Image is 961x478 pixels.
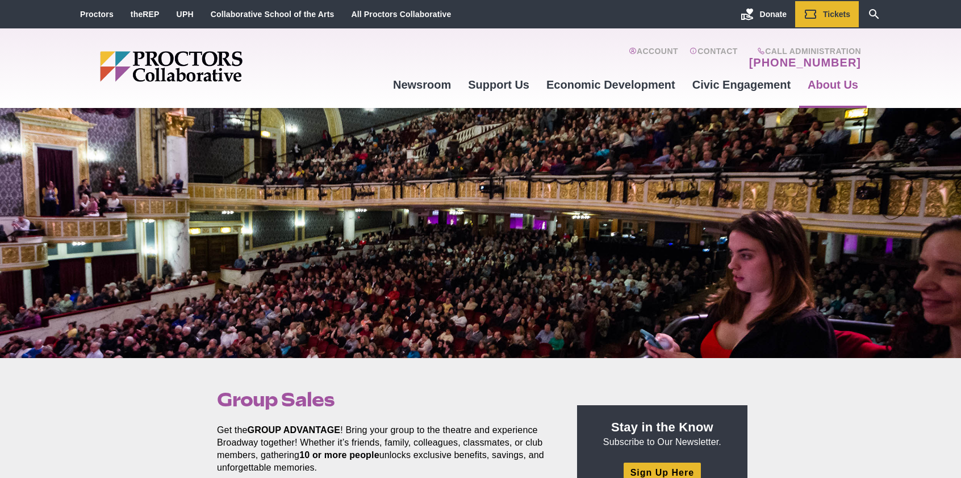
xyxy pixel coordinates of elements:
p: Get the ! Bring your group to the theatre and experience Broadway together! Whether it’s friends,... [217,424,551,474]
a: Economic Development [538,69,684,100]
a: [PHONE_NUMBER] [749,56,861,69]
a: Contact [690,47,738,69]
strong: GROUP ADVANTAGE [248,425,341,435]
a: theREP [131,10,160,19]
span: Call Administration [746,47,861,56]
span: Donate [760,10,787,19]
a: Account [629,47,678,69]
img: Proctors logo [100,51,330,82]
a: Newsroom [385,69,459,100]
strong: 10 or more people [299,450,379,460]
a: Collaborative School of the Arts [211,10,335,19]
p: Subscribe to Our Newsletter. [591,419,734,448]
a: Donate [732,1,795,27]
span: Tickets [823,10,850,19]
a: Support Us [459,69,538,100]
a: All Proctors Collaborative [351,10,451,19]
a: UPH [177,10,194,19]
a: Proctors [80,10,114,19]
a: Search [859,1,889,27]
a: Tickets [795,1,859,27]
strong: Stay in the Know [611,420,713,434]
a: About Us [799,69,867,100]
a: Civic Engagement [684,69,799,100]
h1: Group Sales [217,389,551,410]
